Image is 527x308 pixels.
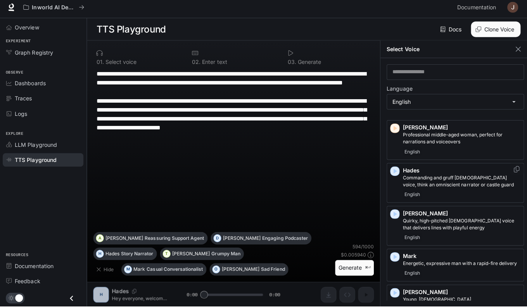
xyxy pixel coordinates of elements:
p: [PERSON_NAME] [221,269,258,274]
p: Mark [401,254,518,262]
button: A[PERSON_NAME]Reassuring Support Agent [93,234,207,246]
div: English [385,97,521,112]
p: Quirky, high-pitched female voice that delivers lines with playful energy [401,219,518,233]
button: All workspaces [20,3,88,19]
p: Grumpy Man [211,253,239,258]
p: Hades [105,253,119,258]
a: Logs [3,110,83,123]
p: Select voice [104,62,136,68]
p: [PERSON_NAME] [401,126,518,134]
button: T[PERSON_NAME]Grumpy Man [159,249,243,262]
span: English [401,192,419,201]
a: Overview [3,24,83,38]
p: Enter text [200,62,226,68]
p: Engaging Podcaster [261,238,306,243]
span: Overview [15,27,39,35]
div: H [96,249,103,262]
span: English [401,235,419,244]
p: [PERSON_NAME] [401,290,518,298]
p: [PERSON_NAME] [171,253,209,258]
p: [PERSON_NAME] [401,212,518,219]
p: 594 / 1000 [351,245,372,252]
div: M [124,265,131,277]
p: Inworld AI Demos [32,8,76,14]
p: Story Narrator [121,253,153,258]
span: LLM Playground [15,143,57,151]
p: Commanding and gruff male voice, think an omniscient narrator or castle guard [401,177,518,191]
a: LLM Playground [3,141,83,154]
div: T [162,249,169,262]
span: Logs [15,112,28,120]
p: Energetic, expressive man with a rapid-fire delivery [401,262,518,269]
div: A [96,234,103,246]
span: English [401,150,419,159]
button: MMarkCasual Conversationalist [121,265,206,277]
p: Sad Friend [260,269,283,274]
span: Dashboards [15,82,46,90]
span: Documentation [455,6,493,16]
span: Documentation [15,264,54,272]
p: Professional middle-aged woman, perfect for narrations and voiceovers [401,134,518,148]
a: Graph Registry [3,49,83,62]
a: Dashboards [3,79,83,93]
span: Traces [15,97,32,105]
a: Documentation [3,261,83,275]
span: Feedback [15,279,40,287]
button: Copy Voice ID [510,169,518,175]
a: Documentation [452,3,499,19]
p: Language [385,89,410,94]
p: Reassuring Support Agent [144,238,203,243]
p: ⌘⏎ [363,267,369,272]
div: D [213,234,220,246]
span: Dark mode toggle [16,295,23,304]
p: [PERSON_NAME] [222,238,259,243]
a: Feedback [3,276,83,290]
a: Docs [436,25,462,40]
button: Hide [93,265,118,277]
button: Clone Voice [468,25,518,40]
button: Close drawer [63,292,80,308]
h1: TTS Playground [96,25,165,40]
p: Generate [295,62,320,68]
p: Hades [401,169,518,177]
a: Traces [3,95,83,108]
button: User avatar [502,3,518,19]
span: English [401,270,419,280]
button: O[PERSON_NAME]Sad Friend [209,265,287,277]
img: User avatar [505,5,515,16]
button: D[PERSON_NAME]Engaging Podcaster [210,234,310,246]
span: Graph Registry [15,52,53,60]
p: 0 2 . [191,62,200,68]
a: TTS Playground [3,156,83,169]
p: [PERSON_NAME] [105,238,143,243]
p: 0 3 . [286,62,295,68]
button: Generate⌘⏎ [333,262,372,278]
p: Casual Conversationalist [146,269,202,274]
p: 0 1 . [96,62,104,68]
span: TTS Playground [15,158,57,167]
button: HHadesStory Narrator [93,249,156,262]
div: O [212,265,219,277]
p: $ 0.005940 [339,253,364,260]
p: Mark [133,269,145,274]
